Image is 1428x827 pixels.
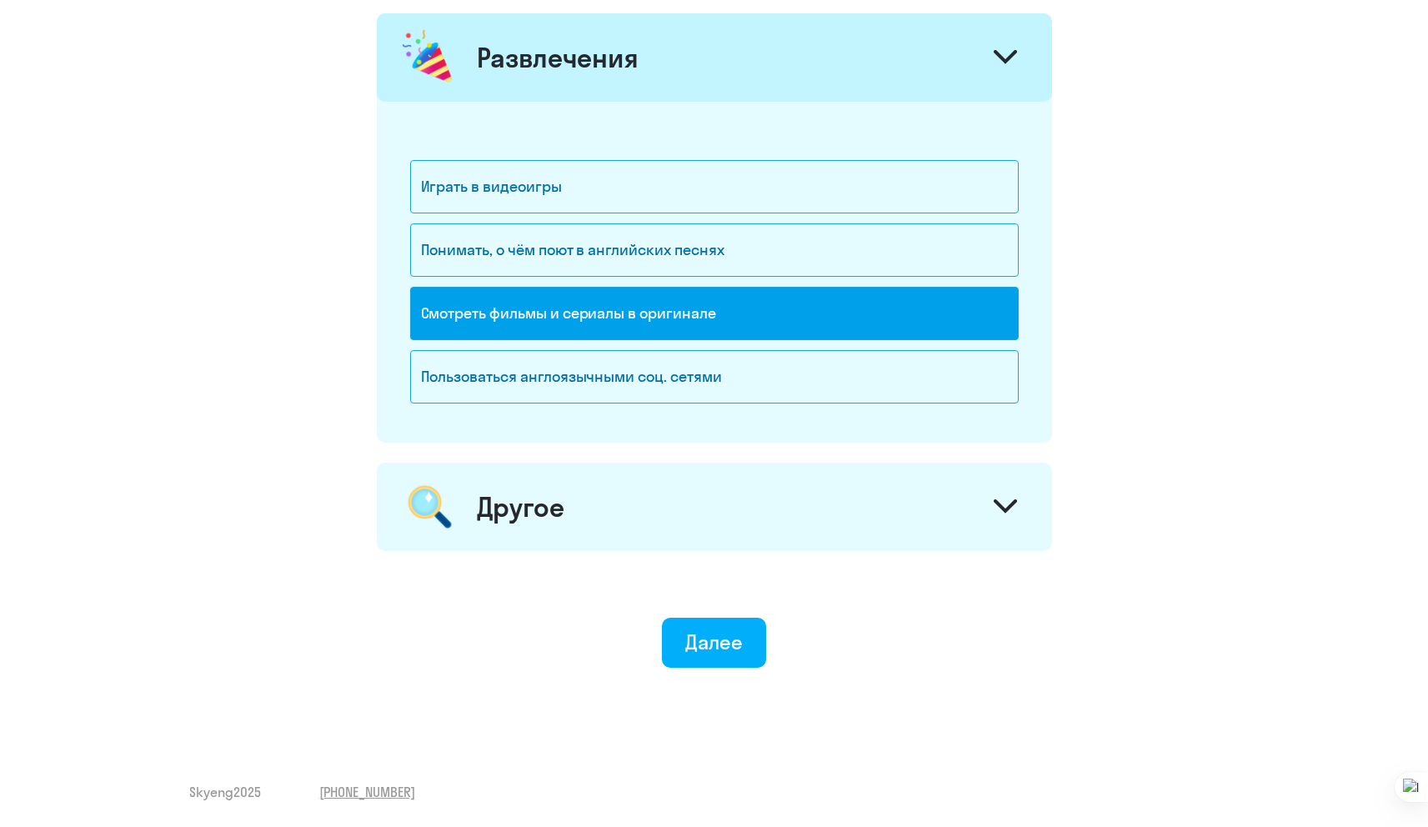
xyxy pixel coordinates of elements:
div: Смотреть фильмы и сериалы в оригинале [410,287,1019,340]
span: Skyeng 2025 [189,783,261,801]
div: Играть в видеоигры [410,160,1019,213]
div: Пользоваться англоязычными соц. сетями [410,350,1019,403]
img: celebration.png [399,27,458,88]
img: magnifier.png [399,476,460,538]
a: [PHONE_NUMBER] [319,783,415,801]
div: Далее [685,629,743,655]
div: Понимать, о чём поют в английских песнях [410,223,1019,277]
button: Далее [662,618,766,668]
div: Другое [477,490,564,524]
div: Развлечения [477,41,639,74]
